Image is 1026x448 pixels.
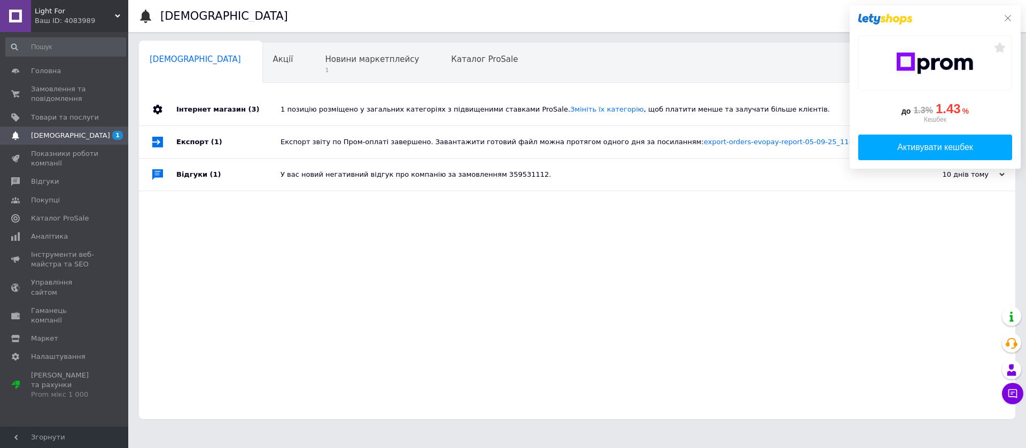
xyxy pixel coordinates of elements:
[31,371,99,400] span: [PERSON_NAME] та рахунки
[176,93,281,125] div: Інтернет магазин
[176,159,281,191] div: Відгуки
[248,105,259,113] span: (3)
[176,126,281,158] div: Експорт
[150,54,241,64] span: [DEMOGRAPHIC_DATA]
[1002,383,1023,404] button: Чат з покупцем
[704,138,883,146] a: export-orders-evopay-report-05-09-25_11-33-01.xls
[31,149,99,168] span: Показники роботи компанії
[325,54,419,64] span: Новини маркетплейсу
[160,10,288,22] h1: [DEMOGRAPHIC_DATA]
[281,137,898,147] div: Експорт звіту по Пром-оплаті завершено. Завантажити готовий файл можна протягом одного дня за пос...
[31,214,89,223] span: Каталог ProSale
[451,54,518,64] span: Каталог ProSale
[112,131,123,140] span: 1
[31,131,110,140] span: [DEMOGRAPHIC_DATA]
[35,6,115,16] span: Light For
[31,232,68,241] span: Аналітика
[281,105,898,114] div: 1 позицію розміщено у загальних категоріях з підвищеними ставками ProSale. , щоб платити менше та...
[31,334,58,343] span: Маркет
[273,54,293,64] span: Акції
[210,170,221,178] span: (1)
[31,113,99,122] span: Товари та послуги
[898,170,1005,179] div: 10 днів тому
[281,170,898,179] div: У вас новий негативний відгук про компанію за замовленням 359531112.
[570,105,644,113] a: Змініть їх категорію
[5,37,126,57] input: Пошук
[31,66,61,76] span: Головна
[31,177,59,186] span: Відгуки
[31,306,99,325] span: Гаманець компанії
[31,195,60,205] span: Покупці
[325,66,419,74] span: 1
[31,250,99,269] span: Інструменти веб-майстра та SEO
[35,16,128,26] div: Ваш ID: 4083989
[31,390,99,399] div: Prom мікс 1 000
[31,84,99,104] span: Замовлення та повідомлення
[211,138,222,146] span: (1)
[31,278,99,297] span: Управління сайтом
[31,352,85,361] span: Налаштування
